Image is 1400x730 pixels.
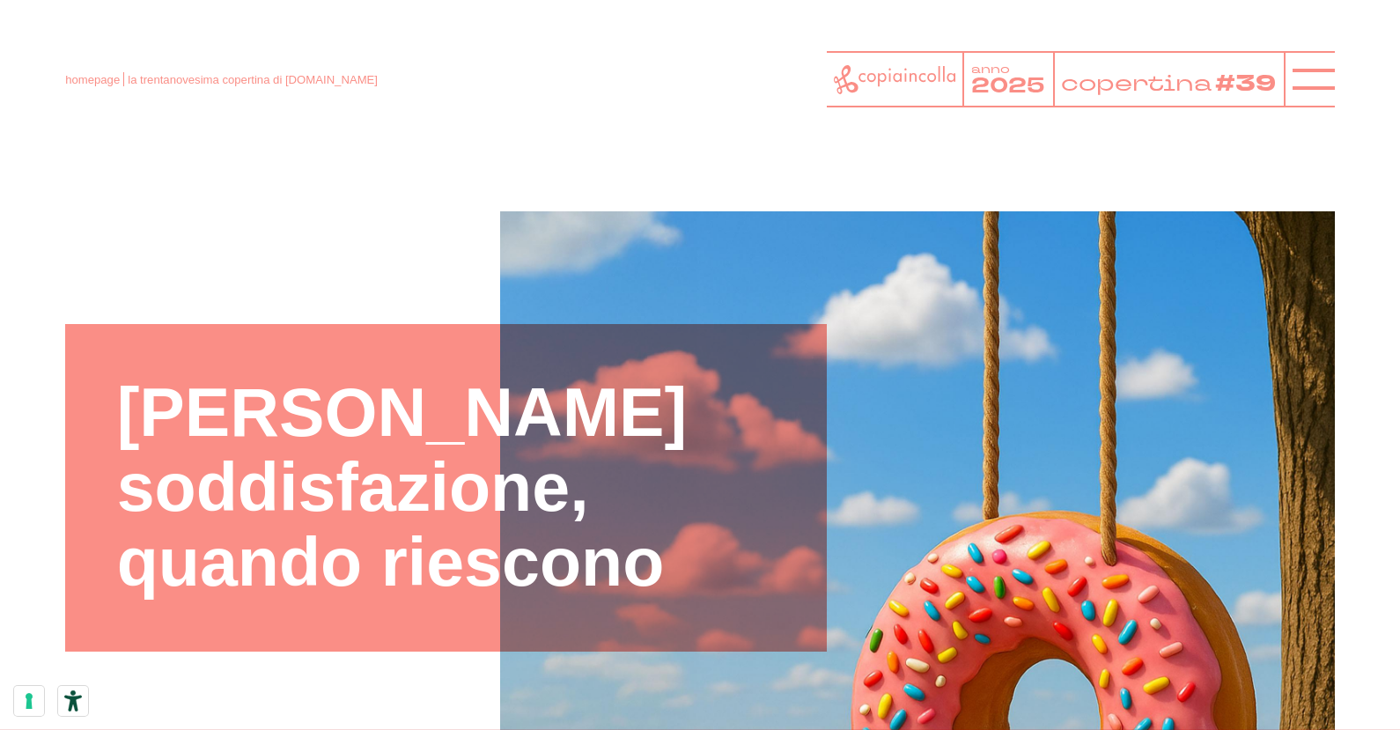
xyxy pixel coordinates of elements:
[58,686,88,716] button: Strumenti di accessibilità
[971,61,1010,77] tspan: anno
[14,686,44,716] button: Le tue preferenze relative al consenso per le tecnologie di tracciamento
[1061,68,1212,98] tspan: copertina
[117,375,776,600] h1: [PERSON_NAME] soddisfazione, quando riescono
[128,73,378,86] span: la trentanovesima copertina di [DOMAIN_NAME]
[65,73,120,86] a: homepage
[1215,68,1276,100] tspan: #39
[971,71,1045,100] tspan: 2025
